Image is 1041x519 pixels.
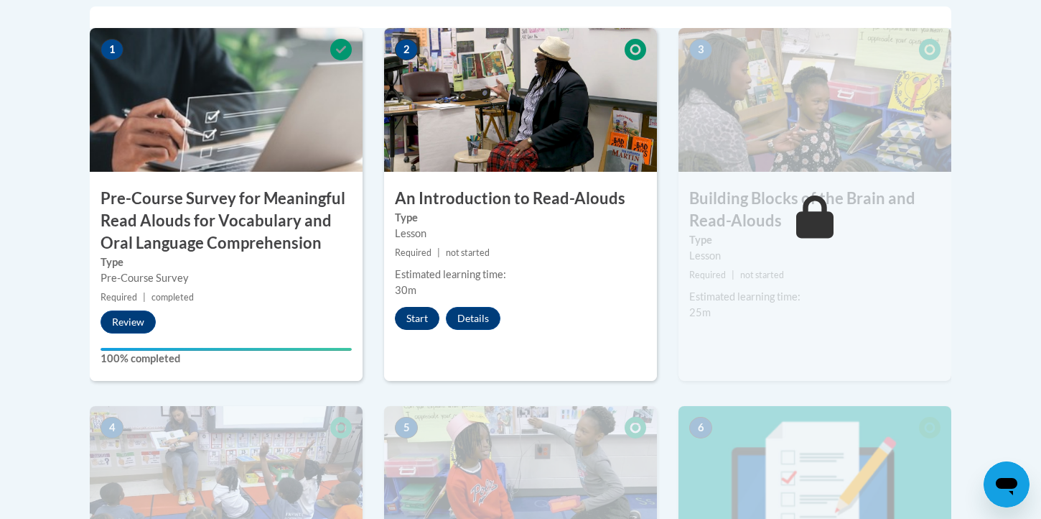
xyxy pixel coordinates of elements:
div: Lesson [395,226,646,242]
img: Course Image [678,28,951,172]
h3: An Introduction to Read-Alouds [384,188,657,210]
button: Review [101,311,156,334]
span: | [732,270,734,280]
label: Type [101,254,352,270]
button: Details [446,307,500,330]
span: 30m [395,284,416,296]
div: Your progress [101,348,352,351]
span: 25m [689,306,711,318]
span: | [143,292,146,303]
label: 100% completed [101,351,352,367]
span: not started [446,247,490,258]
iframe: Button to launch messaging window [984,461,1030,507]
span: Required [395,247,431,258]
span: 2 [395,39,418,60]
label: Type [395,210,646,226]
img: Course Image [384,28,657,172]
span: Required [689,270,726,280]
h3: Pre-Course Survey for Meaningful Read Alouds for Vocabulary and Oral Language Comprehension [90,188,363,254]
span: 3 [689,39,712,60]
div: Pre-Course Survey [101,270,352,286]
span: 6 [689,417,712,438]
div: Estimated learning time: [395,267,646,283]
span: Required [101,292,137,303]
span: 5 [395,417,418,438]
img: Course Image [90,28,363,172]
span: 1 [101,39,123,60]
span: 4 [101,417,123,438]
span: completed [151,292,194,303]
div: Lesson [689,248,940,264]
h3: Building Blocks of the Brain and Read-Alouds [678,188,951,232]
label: Type [689,232,940,248]
span: | [437,247,440,258]
span: not started [740,270,784,280]
div: Estimated learning time: [689,289,940,305]
button: Start [395,307,439,330]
